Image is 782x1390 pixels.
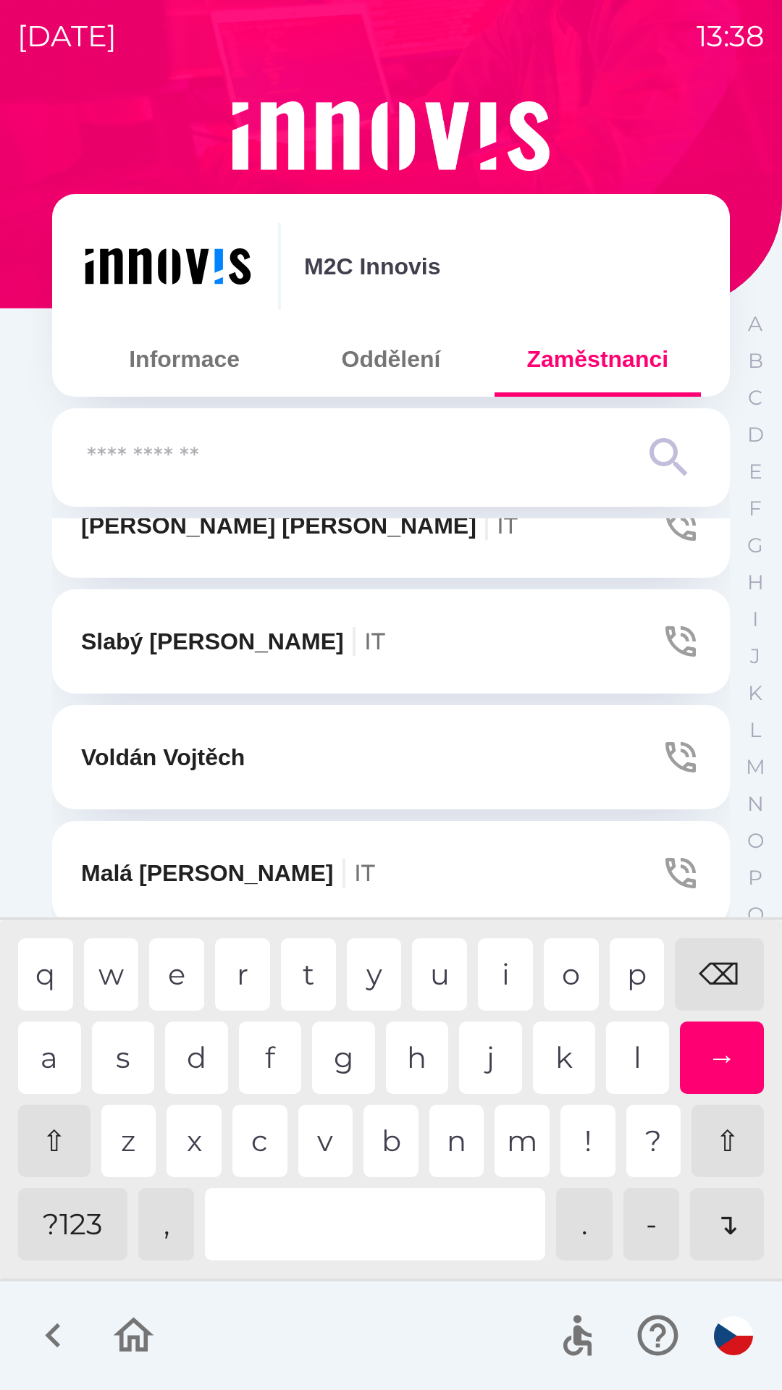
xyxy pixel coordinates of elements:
button: Informace [81,333,287,385]
button: Oddělení [287,333,494,385]
p: [DATE] [17,14,117,58]
img: cs flag [714,1316,753,1355]
button: Zaměstnanci [495,333,701,385]
span: IT [497,511,518,539]
p: M2C Innovis [304,249,440,284]
img: ef454dd6-c04b-4b09-86fc-253a1223f7b7.png [81,223,255,310]
button: Slabý [PERSON_NAME]IT [52,589,730,694]
p: Voldán Vojtěch [81,740,245,775]
button: Malá [PERSON_NAME]IT [52,821,730,925]
p: Malá [PERSON_NAME] [81,856,375,890]
button: Voldán Vojtěch [52,705,730,809]
p: Slabý [PERSON_NAME] [81,624,385,659]
button: [PERSON_NAME] [PERSON_NAME]IT [52,473,730,578]
p: 13:38 [697,14,765,58]
p: [PERSON_NAME] [PERSON_NAME] [81,508,518,543]
img: Logo [52,101,730,171]
span: IT [354,859,375,887]
span: IT [364,627,385,655]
